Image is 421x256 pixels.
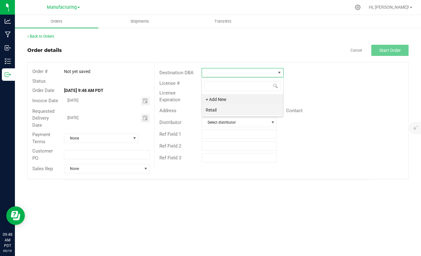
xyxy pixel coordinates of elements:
[141,97,150,105] span: Toggle calendar
[3,249,12,253] p: 09/19
[141,114,150,122] span: Toggle calendar
[350,48,362,53] a: Cancel
[64,134,130,143] span: None
[5,71,11,78] inline-svg: Outbound
[27,47,62,54] div: Order details
[32,132,50,144] span: Payment Terms
[42,19,71,24] span: Orders
[379,48,401,53] span: Start Order
[32,78,46,84] span: Status
[32,88,54,93] span: Order Date
[202,105,283,115] li: Retail
[32,166,53,171] span: Sales Rep
[122,19,158,24] span: Shipments
[159,80,180,86] span: License #
[159,108,176,113] span: Address
[64,88,103,93] strong: [DATE] 9:48 AM PDT
[32,98,58,103] span: Invoice Date
[64,164,142,173] span: None
[98,15,181,28] a: Shipments
[202,118,269,127] span: Select distributor
[206,19,240,24] span: Transfers
[5,18,11,24] inline-svg: Analytics
[286,108,303,113] span: Contact
[159,90,180,103] span: License Expiration
[159,120,181,125] span: Distributor
[27,34,54,39] a: Back to Orders
[6,206,25,225] iframe: Resource center
[5,58,11,64] inline-svg: Inventory
[5,45,11,51] inline-svg: Inbound
[64,69,90,74] span: Not yet saved
[202,94,283,105] li: + Add New
[159,131,181,137] span: Ref Field 1
[47,5,77,10] span: Manufacturing
[15,15,98,28] a: Orders
[181,15,265,28] a: Transfers
[5,31,11,38] inline-svg: Manufacturing
[354,4,362,10] div: Manage settings
[32,148,53,161] span: Customer PO
[159,155,181,161] span: Ref Field 3
[369,5,409,10] span: Hi, [PERSON_NAME]!
[159,143,181,149] span: Ref Field 2
[159,70,194,75] span: Destination DBA
[3,232,12,249] p: 09:48 AM PDT
[32,108,54,128] span: Requested Delivery Date
[371,45,409,56] button: Start Order
[32,69,48,74] span: Order #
